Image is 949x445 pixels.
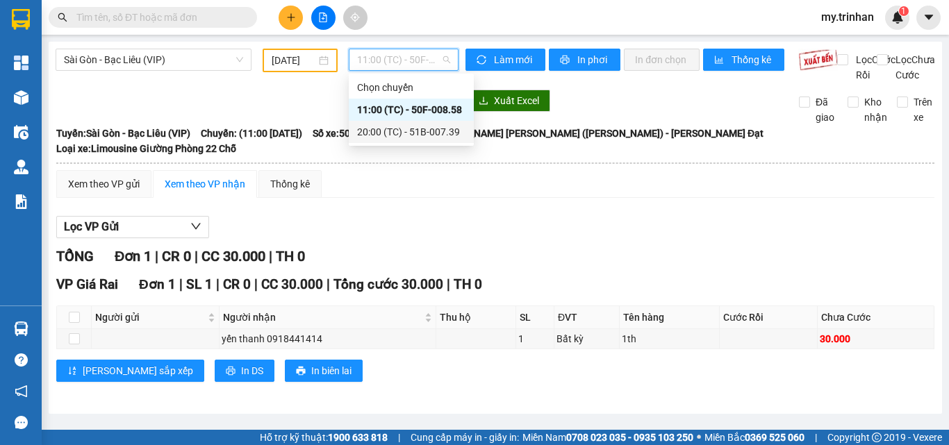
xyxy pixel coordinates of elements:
[68,176,140,192] div: Xem theo VP gửi
[226,366,236,377] span: printer
[560,55,572,66] span: printer
[179,276,183,292] span: |
[6,65,265,83] li: 0983 44 7777
[14,125,28,140] img: warehouse-icon
[398,430,400,445] span: |
[908,94,938,125] span: Trên xe
[14,160,28,174] img: warehouse-icon
[620,306,719,329] th: Tên hàng
[566,432,693,443] strong: 0708 023 035 - 0935 103 250
[872,433,882,442] span: copyright
[64,218,119,235] span: Lọc VP Gửi
[139,276,176,292] span: Đơn 1
[58,12,67,22] span: search
[556,331,617,346] div: Bất kỳ
[254,276,258,292] span: |
[186,276,213,292] span: SL 1
[14,90,28,105] img: warehouse-icon
[815,430,817,445] span: |
[56,216,209,238] button: Lọc VP Gửi
[798,49,838,71] img: 9k=
[311,6,336,30] button: file-add
[343,6,368,30] button: aim
[15,353,28,367] span: question-circle
[901,6,906,16] span: 1
[215,360,274,382] button: printerIn DS
[859,94,893,125] span: Kho nhận
[56,128,190,139] b: Tuyến: Sài Gòn - Bạc Liêu (VIP)
[436,306,516,329] th: Thu hộ
[241,363,263,378] span: In DS
[923,11,935,24] span: caret-down
[518,331,552,346] div: 1
[357,49,450,70] span: 11:00 (TC) - 50F-008.58
[201,248,265,265] span: CC 30.000
[162,248,191,265] span: CR 0
[732,52,773,67] span: Thống kê
[272,53,316,68] input: 12/09/2025
[15,416,28,429] span: message
[201,126,302,141] span: Chuyến: (11:00 [DATE])
[479,96,488,107] span: download
[328,432,388,443] strong: 1900 633 818
[222,331,433,346] div: yến thanh 0918441414
[14,321,28,336] img: warehouse-icon
[80,9,150,26] b: TRÍ NHÂN
[318,12,328,22] span: file-add
[522,430,693,445] span: Miền Nam
[820,331,932,346] div: 30.000
[400,126,764,141] span: Tài xế: [PERSON_NAME] [PERSON_NAME] ([PERSON_NAME]) - [PERSON_NAME] Đạt
[165,176,245,192] div: Xem theo VP nhận
[14,56,28,70] img: dashboard-icon
[477,55,488,66] span: sync
[349,76,474,99] div: Chọn chuyến
[223,310,421,325] span: Người nhận
[260,430,388,445] span: Hỗ trợ kỹ thuật:
[494,52,534,67] span: Làm mới
[279,6,303,30] button: plus
[261,276,323,292] span: CC 30.000
[6,103,271,126] b: GỬI : VP [GEOGRAPHIC_DATA]
[850,52,898,83] span: Lọc Cước Rồi
[14,194,28,209] img: solution-icon
[891,11,904,24] img: icon-new-feature
[810,8,885,26] span: my.trinhan
[350,12,360,22] span: aim
[447,276,450,292] span: |
[6,31,265,65] li: [STREET_ADDRESS][PERSON_NAME][PERSON_NAME]
[12,9,30,30] img: logo-vxr
[411,430,519,445] span: Cung cấp máy in - giấy in:
[67,366,77,377] span: sort-ascending
[76,10,240,25] input: Tìm tên, số ĐT hoặc mã đơn
[216,276,220,292] span: |
[818,306,934,329] th: Chưa Cước
[810,94,840,125] span: Đã giao
[223,276,251,292] span: CR 0
[15,385,28,398] span: notification
[454,276,482,292] span: TH 0
[333,276,443,292] span: Tổng cước 30.000
[703,49,784,71] button: bar-chartThống kê
[190,221,201,232] span: down
[276,248,305,265] span: TH 0
[465,49,545,71] button: syncLàm mới
[890,52,937,83] span: Lọc Chưa Cước
[916,6,941,30] button: caret-down
[327,276,330,292] span: |
[56,276,118,292] span: VP Giá Rai
[697,435,701,440] span: ⚪️
[357,80,465,95] div: Chọn chuyến
[554,306,620,329] th: ĐVT
[313,126,390,141] span: Số xe: 50F-008.58
[64,49,243,70] span: Sài Gòn - Bạc Liêu (VIP)
[155,248,158,265] span: |
[714,55,726,66] span: bar-chart
[285,360,363,382] button: printerIn biên lai
[115,248,151,265] span: Đơn 1
[899,6,909,16] sup: 1
[704,430,804,445] span: Miền Bắc
[56,248,94,265] span: TỔNG
[516,306,554,329] th: SL
[80,33,91,44] span: environment
[83,363,193,378] span: [PERSON_NAME] sắp xếp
